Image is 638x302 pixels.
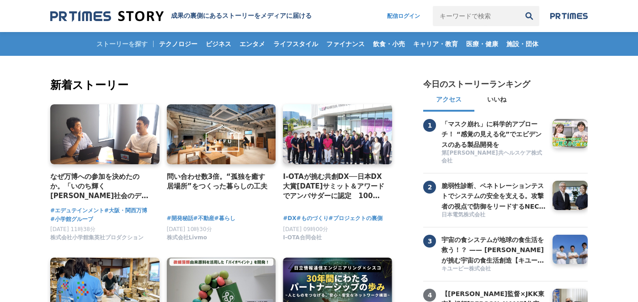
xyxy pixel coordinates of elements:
img: 成果の裏側にあるストーリーをメディアに届ける [50,10,164,22]
span: 日本電気株式会社 [441,211,485,219]
span: ライフスタイル [270,40,322,48]
input: キーワードで検索 [433,6,519,26]
span: 2 [423,181,436,194]
h3: 宇宙の食システムが地球の食生活を救う！？ —— [PERSON_NAME]が挑む宇宙の食生活創造【キユーピー ミライ研究員】 [441,235,546,265]
span: 施設・団体 [503,40,542,48]
span: 1 [423,119,436,132]
a: I-OTAが挑む共創DX──日本DX大賞[DATE]サミット＆アワードでアンバサダーに認定 100社連携で拓く“共感される製造業DX”の新たな地平 [283,172,385,201]
button: いいね [474,90,519,112]
span: 4 [423,289,436,302]
span: [DATE] 10時30分 [167,226,212,232]
a: 成果の裏側にあるストーリーをメディアに届ける 成果の裏側にあるストーリーをメディアに届ける [50,10,312,22]
button: アクセス [423,90,474,112]
a: ライフスタイル [270,32,322,56]
span: ファイナンス [323,40,368,48]
a: I-OTA合同会社 [283,237,321,243]
a: #DX [283,214,296,223]
a: 問い合わせ数3倍。“孤独を癒す居場所”をつくった暮らしの工夫 [167,172,269,192]
a: 宇宙の食システムが地球の食生活を救う！？ —— [PERSON_NAME]が挑む宇宙の食生活創造【キユーピー ミライ研究員】 [441,235,546,264]
a: 医療・健康 [463,32,502,56]
a: #プロジェクトの裏側 [329,214,383,223]
a: ファイナンス [323,32,368,56]
a: エンタメ [236,32,269,56]
span: 第[PERSON_NAME]共ヘルスケア株式会社 [441,149,546,165]
h2: 今日のストーリーランキング [423,79,530,90]
a: キャリア・教育 [409,32,462,56]
a: 施設・団体 [503,32,542,56]
a: 株式会社Livmo [167,237,207,243]
h3: 「マスク崩れ」に科学的アプローチ！ “感覚の見える化”でエビデンスのある製品開発を [441,119,546,150]
span: キユーピー株式会社 [441,265,491,273]
span: I-OTA合同会社 [283,234,321,242]
a: 飲食・小売 [369,32,409,56]
span: キャリア・教育 [409,40,462,48]
a: #大阪・関西万博 [104,206,147,215]
span: [DATE] 09時00分 [283,226,328,232]
a: #不動産 [193,214,214,223]
span: エンタメ [236,40,269,48]
span: 株式会社Livmo [167,234,207,242]
a: 脆弱性診断、ペネトレーションテストでシステムの安全を支える。攻撃者の視点で防御をリードするNECの「リスクハンティングチーム」 [441,181,546,210]
span: [DATE] 11時38分 [50,226,96,232]
a: ビジネス [202,32,235,56]
button: 検索 [519,6,539,26]
a: 日本電気株式会社 [441,211,546,220]
h2: 新着ストーリー [50,77,394,93]
span: 株式会社小学館集英社プロダクション [50,234,144,242]
a: なぜ万博への参加を決めたのか。「いのち輝く[PERSON_NAME]社会のデザイン」の実現に向けて、エデュテインメントの可能性を追求するプロジェクト。 [50,172,152,201]
a: #ものづくり [297,214,329,223]
span: 飲食・小売 [369,40,409,48]
a: 「マスク崩れ」に科学的アプローチ！ “感覚の見える化”でエビデンスのある製品開発を [441,119,546,148]
span: ビジネス [202,40,235,48]
span: テクノロジー [155,40,201,48]
a: 第[PERSON_NAME]共ヘルスケア株式会社 [441,149,546,166]
a: #エデュテインメント [50,206,104,215]
a: #小学館グループ [50,215,93,224]
a: #開発秘話 [167,214,193,223]
a: キユーピー株式会社 [441,265,546,274]
a: 配信ログイン [378,6,429,26]
a: テクノロジー [155,32,201,56]
h1: 成果の裏側にあるストーリーをメディアに届ける [171,12,312,20]
span: 医療・健康 [463,40,502,48]
h3: 脆弱性診断、ペネトレーションテストでシステムの安全を支える。攻撃者の視点で防御をリードするNECの「リスクハンティングチーム」 [441,181,546,211]
a: 株式会社小学館集英社プロダクション [50,237,144,243]
img: prtimes [550,12,588,20]
span: 3 [423,235,436,248]
a: #暮らし [214,214,235,223]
